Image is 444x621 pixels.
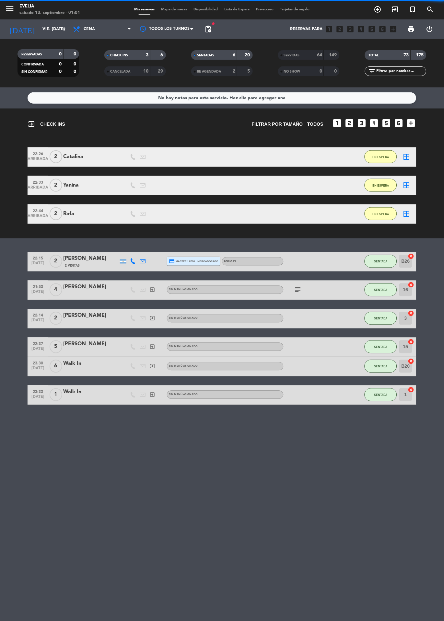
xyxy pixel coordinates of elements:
div: [PERSON_NAME] [63,340,118,349]
span: 4 [50,283,62,296]
span: 2 [50,207,62,220]
i: exit_to_app [149,344,155,350]
span: 23:30 [30,359,46,367]
span: CONFIRMADA [21,63,44,66]
span: 2 [50,312,62,325]
span: [DATE] [30,318,46,326]
span: pending_actions [204,25,212,33]
i: looks_4 [357,25,366,33]
button: SENTADA [365,388,397,401]
i: looks_two [345,118,355,128]
span: [DATE] [30,366,46,374]
i: add_box [389,25,398,33]
span: ARRIBADA [30,157,46,164]
span: Mis reservas [131,8,158,11]
i: credit_card [169,259,175,264]
span: 6 [50,360,62,373]
i: power_settings_new [426,25,434,33]
span: EN ESPERA [373,155,389,159]
span: 21:53 [30,283,46,290]
div: Walk In [63,360,118,368]
span: Sin menú asignado [169,365,198,368]
i: looks_one [332,118,343,128]
span: [DATE] [30,347,46,354]
div: [PERSON_NAME] [63,255,118,263]
strong: 6 [233,53,235,57]
strong: 0 [74,69,78,74]
div: Yanina [63,181,118,190]
i: looks_3 [357,118,367,128]
i: search [426,6,434,13]
strong: 20 [245,53,251,57]
span: SENTADA [374,393,388,397]
strong: 0 [320,69,322,74]
span: ARRIBADA [30,214,46,221]
i: exit_to_app [149,287,155,293]
span: TOTAL [369,54,379,57]
button: EN ESPERA [365,207,397,220]
strong: 2 [233,69,235,74]
span: print [407,25,415,33]
input: Filtrar por nombre... [376,68,426,75]
strong: 0 [334,69,338,74]
strong: 0 [74,52,78,56]
i: cancel [408,387,415,393]
i: exit_to_app [391,6,399,13]
i: exit_to_app [149,316,155,321]
div: No hay notas para este servicio. Haz clic para agregar una [158,94,286,102]
span: SENTADA [374,288,388,292]
span: SIN CONFIRMAR [21,70,47,74]
span: SERVIDAS [284,54,300,57]
span: BARRA PB [224,260,237,263]
span: Sin menú asignado [169,346,198,348]
strong: 0 [59,52,62,56]
span: SENTADA [374,345,388,349]
i: cancel [408,282,415,288]
button: SENTADA [365,312,397,325]
strong: 73 [404,53,409,57]
strong: 64 [317,53,322,57]
span: [DATE] [30,395,46,402]
div: Walk In [63,388,118,397]
span: 5 [50,340,62,353]
span: Cena [84,27,95,31]
span: mercadopago [198,259,218,264]
strong: 6 [161,53,165,57]
span: 22:15 [30,254,46,262]
i: border_all [403,153,411,161]
i: looks_4 [369,118,380,128]
div: [PERSON_NAME] [63,283,118,292]
span: Pre-acceso [253,8,277,11]
i: looks_5 [368,25,376,33]
button: SENTADA [365,255,397,268]
span: SENTADA [374,260,388,263]
span: RESERVADAS [21,53,42,56]
i: menu [5,4,15,14]
span: Sin menú asignado [169,317,198,320]
div: Evelia [19,3,80,10]
i: border_all [403,181,411,189]
i: exit_to_app [28,120,35,128]
i: arrow_drop_down [60,25,68,33]
i: cancel [408,358,415,365]
span: CANCELADA [110,70,130,73]
i: looks_6 [379,25,387,33]
span: 22:37 [30,340,46,347]
span: 2 [50,255,62,268]
span: 23:33 [30,388,46,395]
span: Filtrar por tamaño [252,121,303,128]
span: 22:14 [30,311,46,319]
span: SENTADA [374,317,388,320]
span: Mapa de mesas [158,8,191,11]
strong: 10 [143,69,148,74]
button: SENTADA [365,340,397,353]
i: border_all [403,210,411,218]
span: Lista de Espera [221,8,253,11]
strong: 0 [59,62,62,66]
span: NO SHOW [284,70,300,73]
span: Sin menú asignado [169,289,198,291]
i: looks_6 [394,118,404,128]
span: fiber_manual_record [211,22,215,26]
i: cancel [408,310,415,317]
span: 1 [50,388,62,401]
